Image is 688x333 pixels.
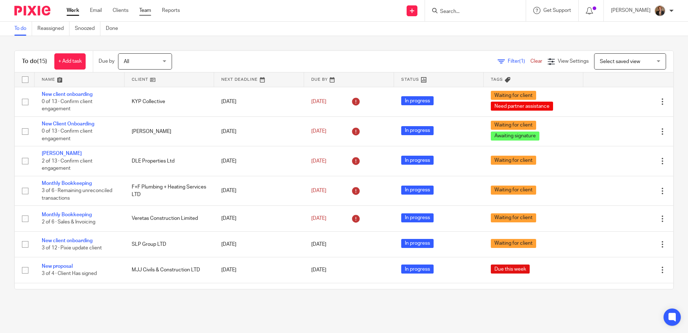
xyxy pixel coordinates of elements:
[113,7,128,14] a: Clients
[75,22,100,36] a: Snoozed
[491,91,536,100] span: Waiting for client
[125,87,214,116] td: KYP Collective
[491,239,536,248] span: Waiting for client
[530,59,542,64] a: Clear
[37,58,47,64] span: (15)
[558,59,589,64] span: View Settings
[214,231,304,257] td: [DATE]
[401,96,434,105] span: In progress
[491,265,530,274] span: Due this week
[22,58,47,65] h1: To do
[311,99,326,104] span: [DATE]
[491,186,536,195] span: Waiting for client
[311,216,326,221] span: [DATE]
[125,206,214,231] td: Veretas Construction Limited
[214,146,304,176] td: [DATE]
[125,176,214,205] td: F+F Plumbing + Heating Services LTD
[214,206,304,231] td: [DATE]
[519,59,525,64] span: (1)
[491,77,503,81] span: Tags
[42,264,73,269] a: New proposal
[42,99,92,112] span: 0 of 13 · Confirm client engagement
[37,22,69,36] a: Reassigned
[491,156,536,165] span: Waiting for client
[600,59,640,64] span: Select saved view
[214,283,304,308] td: [DATE]
[401,239,434,248] span: In progress
[90,7,102,14] a: Email
[654,5,666,17] img: WhatsApp%20Image%202025-04-23%20at%2010.20.30_16e186ec.jpg
[42,238,92,243] a: New client onboarding
[491,132,539,141] span: Awaiting signature
[125,146,214,176] td: DLE Properties Ltd
[42,212,92,217] a: Monthly Bookkeeping
[311,267,326,272] span: [DATE]
[42,121,94,126] a: New Client Onboarding
[106,22,123,36] a: Done
[214,257,304,283] td: [DATE]
[401,186,434,195] span: In progress
[401,126,434,135] span: In progress
[14,6,50,15] img: Pixie
[124,59,129,64] span: All
[54,53,86,70] a: + Add task
[611,7,651,14] p: [PERSON_NAME]
[401,213,434,222] span: In progress
[508,59,530,64] span: Filter
[491,121,536,130] span: Waiting for client
[99,58,114,65] p: Due by
[42,151,82,156] a: [PERSON_NAME]
[42,129,92,142] span: 0 of 13 · Confirm client engagement
[491,213,536,222] span: Waiting for client
[42,92,92,97] a: New client onboarding
[491,102,553,111] span: Need partner assistance
[311,242,326,247] span: [DATE]
[401,156,434,165] span: In progress
[311,188,326,193] span: [DATE]
[125,283,214,308] td: Precision Joinery (Anfield) Limited
[42,159,92,171] span: 2 of 13 · Confirm client engagement
[139,7,151,14] a: Team
[42,220,95,225] span: 2 of 6 · Sales & Invoicing
[67,7,79,14] a: Work
[543,8,571,13] span: Get Support
[14,22,32,36] a: To do
[42,271,97,276] span: 3 of 4 · Client Has signed
[42,181,92,186] a: Monthly Bookkeeping
[401,265,434,274] span: In progress
[125,116,214,146] td: [PERSON_NAME]
[311,159,326,164] span: [DATE]
[125,257,214,283] td: MJJ Civils & Construction LTD
[439,9,504,15] input: Search
[214,116,304,146] td: [DATE]
[125,231,214,257] td: SLP Group LTD
[162,7,180,14] a: Reports
[42,245,102,250] span: 3 of 12 · Pixie update client
[214,87,304,116] td: [DATE]
[214,176,304,205] td: [DATE]
[42,188,112,201] span: 3 of 6 · Remaining unreconciled transactions
[311,129,326,134] span: [DATE]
